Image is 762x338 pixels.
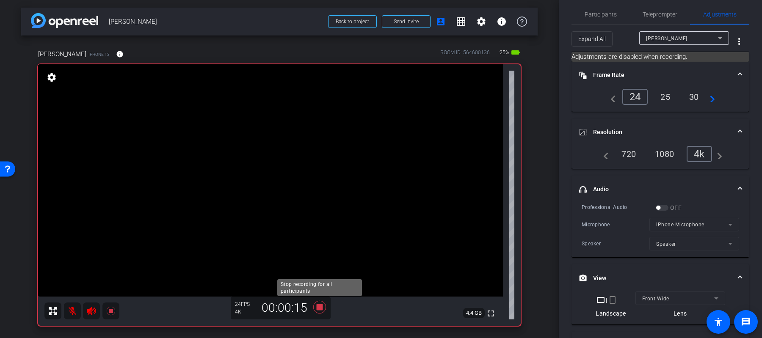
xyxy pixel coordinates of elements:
div: 24 [235,301,256,308]
mat-panel-title: Resolution [579,128,732,137]
div: Frame Rate [571,89,749,112]
mat-icon: info [497,16,507,27]
mat-expansion-panel-header: Frame Rate [571,62,749,89]
span: [PERSON_NAME] [38,49,86,59]
span: 25% [498,46,511,59]
mat-icon: accessibility [713,317,723,327]
mat-icon: navigate_before [606,92,616,102]
span: Participants [585,11,617,17]
div: Stop recording for all participants [277,279,362,296]
div: Landscape [596,309,626,318]
span: Back to project [336,19,369,25]
div: 4K [235,308,256,315]
div: 00:00:15 [256,301,313,315]
div: | [596,295,626,305]
mat-panel-title: Audio [579,185,732,194]
mat-icon: account_box [436,16,446,27]
div: Professional Audio [582,203,656,212]
mat-icon: message [741,317,751,327]
span: [PERSON_NAME] [646,36,687,41]
mat-icon: navigate_before [599,149,609,159]
div: Resolution [571,146,749,169]
button: Expand All [571,31,613,47]
div: View [571,291,749,324]
div: Audio [571,203,749,258]
span: 4.4 GB [463,308,485,318]
mat-icon: grid_on [456,16,466,27]
div: Microphone [582,220,649,229]
span: FPS [241,301,250,307]
mat-icon: settings [476,16,486,27]
div: Speaker [582,239,649,248]
label: OFF [668,203,682,212]
button: Back to project [328,15,377,28]
mat-icon: settings [46,72,58,82]
mat-expansion-panel-header: Audio [571,176,749,203]
mat-card: Adjustments are disabled when recording. [571,52,749,62]
mat-expansion-panel-header: View [571,264,749,291]
mat-icon: fullscreen [486,308,496,319]
button: Send invite [382,15,431,28]
mat-panel-title: View [579,274,732,283]
mat-icon: battery_std [511,47,521,58]
span: [PERSON_NAME] [109,13,323,30]
mat-icon: more_vert [734,36,744,47]
mat-expansion-panel-header: Resolution [571,119,749,146]
span: Send invite [394,18,419,25]
div: ROOM ID: 564600136 [440,49,490,61]
mat-panel-title: Frame Rate [579,71,732,80]
span: iPhone 13 [88,51,110,58]
span: Adjustments [703,11,737,17]
span: Teleprompter [643,11,677,17]
img: app-logo [31,13,98,28]
button: More Options for Adjustments Panel [729,31,749,52]
mat-icon: info [116,50,124,58]
mat-icon: navigate_next [705,92,715,102]
span: Expand All [578,31,606,47]
mat-icon: navigate_next [712,149,722,159]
